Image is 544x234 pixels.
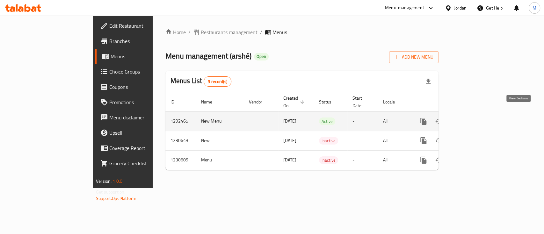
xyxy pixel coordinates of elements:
a: Upsell [95,125,184,140]
span: Start Date [352,94,370,110]
li: / [188,28,191,36]
span: Menus [111,53,178,60]
span: 1.0.0 [112,177,122,185]
span: Edit Restaurant [109,22,178,30]
span: Coupons [109,83,178,91]
h2: Menus List [170,76,231,87]
button: Change Status [431,114,446,129]
span: Branches [109,37,178,45]
a: Choice Groups [95,64,184,79]
a: Grocery Checklist [95,156,184,171]
td: - [347,131,378,150]
span: Grocery Checklist [109,160,178,167]
th: Actions [411,92,482,112]
td: New [196,131,244,150]
span: Get support on: [96,188,125,196]
span: Locale [383,98,403,106]
a: Branches [95,33,184,49]
span: Version: [96,177,112,185]
span: Coverage Report [109,144,178,152]
td: All [378,150,411,170]
span: Menu management ( arshé ) [165,49,251,63]
td: New Menu [196,111,244,131]
a: Edit Restaurant [95,18,184,33]
span: Inactive [319,157,338,164]
div: Jordan [454,4,467,11]
a: Coupons [95,79,184,95]
span: Created On [283,94,306,110]
span: M [533,4,536,11]
a: Coverage Report [95,140,184,156]
div: Open [254,53,269,60]
button: Add New Menu [389,51,439,63]
div: Total records count [204,76,231,87]
span: Active [319,118,335,125]
a: Promotions [95,95,184,110]
span: Open [254,54,269,59]
span: Restaurants management [201,28,257,36]
span: Promotions [109,98,178,106]
span: Choice Groups [109,68,178,75]
span: Menu disclaimer [109,114,178,121]
a: Restaurants management [193,28,257,36]
div: Export file [421,74,436,89]
li: / [260,28,262,36]
span: [DATE] [283,117,296,125]
span: Status [319,98,340,106]
a: Support.OpsPlatform [96,194,136,202]
span: Menus [272,28,287,36]
table: enhanced table [165,92,482,170]
button: more [416,152,431,168]
td: All [378,111,411,131]
span: 3 record(s) [204,79,231,85]
a: Menus [95,49,184,64]
td: All [378,131,411,150]
span: [DATE] [283,156,296,164]
button: more [416,114,431,129]
div: Menu-management [385,4,424,12]
button: Change Status [431,152,446,168]
span: Upsell [109,129,178,137]
span: Inactive [319,137,338,145]
button: more [416,133,431,148]
nav: breadcrumb [165,28,439,36]
td: - [347,111,378,131]
span: Add New Menu [394,53,433,61]
td: Menu [196,150,244,170]
a: Menu disclaimer [95,110,184,125]
td: - [347,150,378,170]
span: Name [201,98,221,106]
span: Vendor [249,98,271,106]
span: ID [170,98,183,106]
span: [DATE] [283,136,296,145]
